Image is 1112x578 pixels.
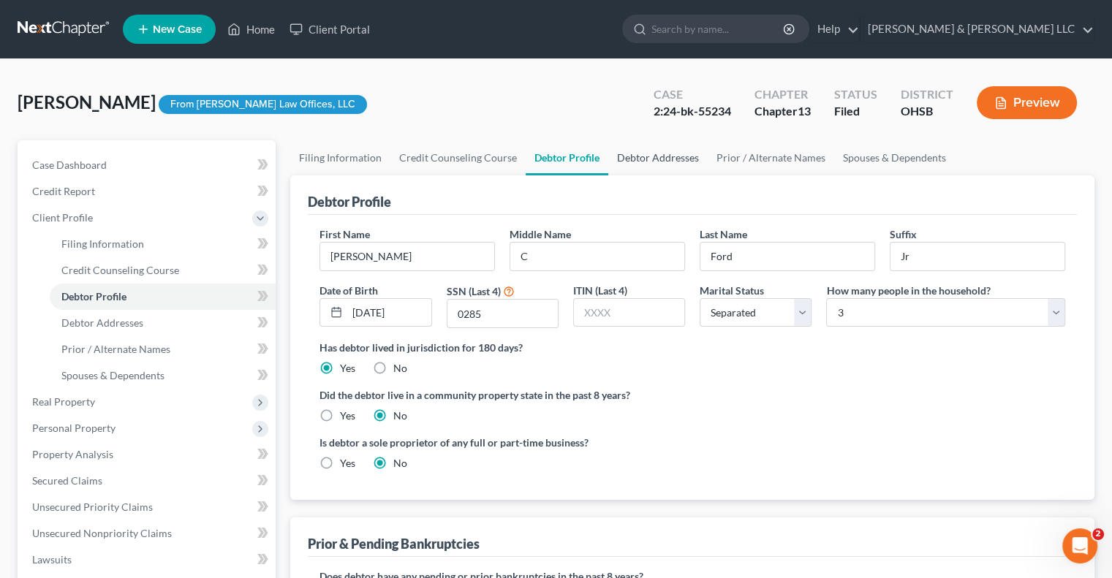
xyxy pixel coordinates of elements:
a: Prior / Alternate Names [50,336,276,362]
div: Case [654,86,731,103]
label: Has debtor lived in jurisdiction for 180 days? [319,340,1065,355]
a: Filing Information [50,231,276,257]
a: Debtor Addresses [50,310,276,336]
span: Personal Property [32,422,116,434]
label: Marital Status [700,283,764,298]
label: Is debtor a sole proprietor of any full or part-time business? [319,435,685,450]
label: No [393,456,407,471]
span: Unsecured Priority Claims [32,501,153,513]
label: First Name [319,227,370,242]
label: Did the debtor live in a community property state in the past 8 years? [319,387,1065,403]
a: Case Dashboard [20,152,276,178]
span: Secured Claims [32,474,102,487]
a: Help [810,16,859,42]
div: Filed [834,103,877,120]
label: No [393,408,407,423]
span: Property Analysis [32,448,113,460]
input: XXXX [574,299,684,327]
div: District [901,86,953,103]
input: -- [890,243,1064,270]
a: Debtor Addresses [608,140,708,175]
a: Spouses & Dependents [50,362,276,389]
input: MM/DD/YYYY [347,299,431,327]
label: No [393,361,407,376]
div: Chapter [754,86,811,103]
label: Date of Birth [319,283,378,298]
a: Credit Counseling Course [390,140,526,175]
span: [PERSON_NAME] [18,91,156,113]
span: Client Profile [32,211,93,224]
input: -- [700,243,874,270]
input: M.I [510,243,684,270]
input: Search by name... [651,15,785,42]
span: Unsecured Nonpriority Claims [32,527,172,539]
a: Debtor Profile [50,284,276,310]
span: Case Dashboard [32,159,107,171]
div: Debtor Profile [308,193,391,210]
span: 2 [1092,528,1104,540]
div: 2:24-bk-55234 [654,103,731,120]
a: Property Analysis [20,441,276,468]
a: Debtor Profile [526,140,608,175]
label: Yes [340,361,355,376]
span: Credit Report [32,185,95,197]
span: Filing Information [61,237,144,250]
a: [PERSON_NAME] & [PERSON_NAME] LLC [861,16,1094,42]
a: Prior / Alternate Names [708,140,834,175]
a: Credit Counseling Course [50,257,276,284]
div: From [PERSON_NAME] Law Offices, LLC [159,95,367,115]
span: Debtor Profile [61,290,126,303]
label: SSN (Last 4) [447,284,501,299]
label: How many people in the household? [826,283,990,298]
input: XXXX [447,300,558,327]
div: OHSB [901,103,953,120]
span: Debtor Addresses [61,316,143,329]
a: Home [220,16,282,42]
a: Client Portal [282,16,377,42]
label: Yes [340,456,355,471]
iframe: Intercom live chat [1062,528,1097,563]
span: Credit Counseling Course [61,264,179,276]
div: Status [834,86,877,103]
label: Suffix [890,227,917,242]
span: New Case [153,24,202,35]
label: Middle Name [510,227,571,242]
a: Unsecured Nonpriority Claims [20,520,276,547]
label: Yes [340,408,355,423]
input: -- [320,243,494,270]
div: Prior & Pending Bankruptcies [308,535,480,552]
span: 13 [798,104,811,118]
a: Credit Report [20,178,276,205]
a: Lawsuits [20,547,276,573]
span: Prior / Alternate Names [61,343,170,355]
label: Last Name [700,227,747,242]
div: Chapter [754,103,811,120]
a: Unsecured Priority Claims [20,494,276,520]
label: ITIN (Last 4) [573,283,627,298]
span: Real Property [32,395,95,408]
a: Spouses & Dependents [834,140,955,175]
span: Lawsuits [32,553,72,566]
span: Spouses & Dependents [61,369,164,381]
a: Secured Claims [20,468,276,494]
a: Filing Information [290,140,390,175]
button: Preview [977,86,1077,119]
